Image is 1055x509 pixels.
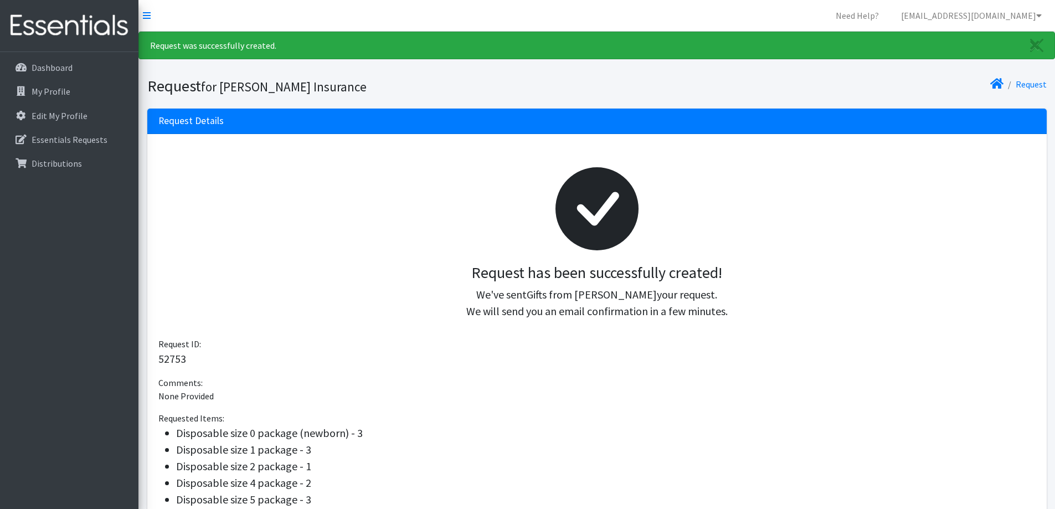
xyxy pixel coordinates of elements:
[32,158,82,169] p: Distributions
[4,56,134,79] a: Dashboard
[176,491,1036,508] li: Disposable size 5 package - 3
[4,105,134,127] a: Edit My Profile
[827,4,888,27] a: Need Help?
[527,287,657,301] span: Gifts from [PERSON_NAME]
[167,264,1027,282] h3: Request has been successfully created!
[158,377,203,388] span: Comments:
[176,425,1036,441] li: Disposable size 0 package (newborn) - 3
[138,32,1055,59] div: Request was successfully created.
[158,115,224,127] h3: Request Details
[4,80,134,102] a: My Profile
[158,390,214,402] span: None Provided
[158,413,224,424] span: Requested Items:
[32,86,70,97] p: My Profile
[892,4,1051,27] a: [EMAIL_ADDRESS][DOMAIN_NAME]
[158,338,201,349] span: Request ID:
[167,286,1027,320] p: We've sent your request. We will send you an email confirmation in a few minutes.
[4,152,134,174] a: Distributions
[1019,32,1054,59] a: Close
[32,62,73,73] p: Dashboard
[147,76,593,96] h1: Request
[176,441,1036,458] li: Disposable size 1 package - 3
[176,458,1036,475] li: Disposable size 2 package - 1
[4,7,134,44] img: HumanEssentials
[32,134,107,145] p: Essentials Requests
[4,128,134,151] a: Essentials Requests
[158,351,1036,367] p: 52753
[32,110,88,121] p: Edit My Profile
[201,79,367,95] small: for [PERSON_NAME] Insurance
[1016,79,1047,90] a: Request
[176,475,1036,491] li: Disposable size 4 package - 2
